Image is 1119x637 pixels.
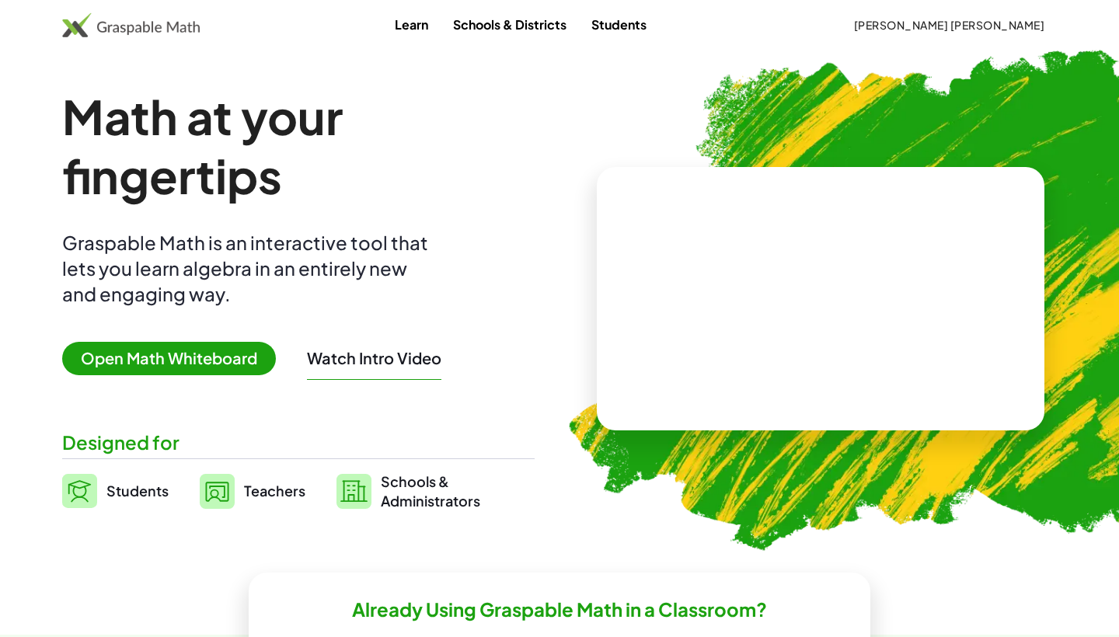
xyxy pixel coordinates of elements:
[579,10,659,39] a: Students
[106,482,169,500] span: Students
[62,430,535,455] div: Designed for
[244,482,305,500] span: Teachers
[307,348,441,368] button: Watch Intro Video
[841,11,1057,39] button: [PERSON_NAME] [PERSON_NAME]
[62,351,288,367] a: Open Math Whiteboard
[704,241,937,357] video: What is this? This is dynamic math notation. Dynamic math notation plays a central role in how Gr...
[62,342,276,375] span: Open Math Whiteboard
[336,474,371,509] img: svg%3e
[62,230,435,307] div: Graspable Math is an interactive tool that lets you learn algebra in an entirely new and engaging...
[62,474,97,508] img: svg%3e
[382,10,441,39] a: Learn
[441,10,579,39] a: Schools & Districts
[336,472,480,510] a: Schools &Administrators
[62,472,169,510] a: Students
[381,472,480,510] span: Schools & Administrators
[352,597,767,621] h2: Already Using Graspable Math in a Classroom?
[853,18,1044,32] span: [PERSON_NAME] [PERSON_NAME]
[62,87,535,205] h1: Math at your fingertips
[200,474,235,509] img: svg%3e
[200,472,305,510] a: Teachers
